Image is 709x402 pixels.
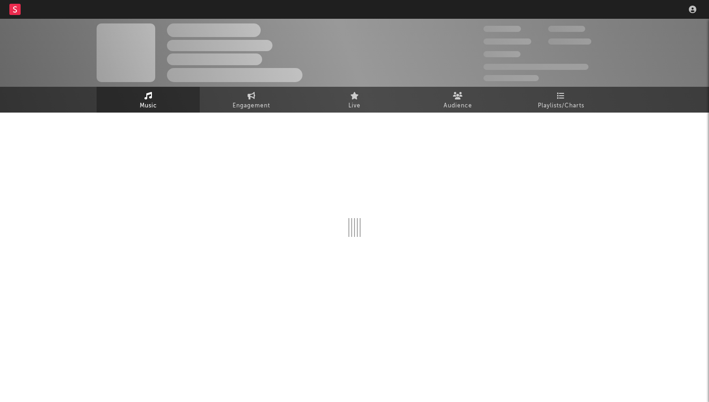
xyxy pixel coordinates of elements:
span: Music [140,100,157,112]
span: 300,000 [483,26,521,32]
a: Engagement [200,87,303,113]
a: Playlists/Charts [509,87,612,113]
span: Playlists/Charts [538,100,584,112]
span: 50,000,000 [483,38,531,45]
span: Jump Score: 85.0 [483,75,539,81]
span: Live [348,100,361,112]
span: 50,000,000 Monthly Listeners [483,64,588,70]
span: Audience [444,100,472,112]
a: Music [97,87,200,113]
a: Audience [406,87,509,113]
span: 1,000,000 [548,38,591,45]
a: Live [303,87,406,113]
span: 100,000 [548,26,585,32]
span: Engagement [233,100,270,112]
span: 100,000 [483,51,520,57]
